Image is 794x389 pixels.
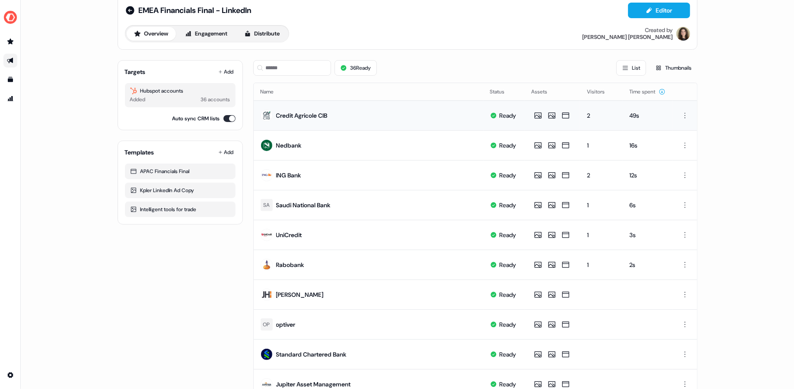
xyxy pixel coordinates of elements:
button: Thumbnails [650,60,698,76]
div: Targets [125,68,146,76]
a: Editor [628,7,690,16]
div: [PERSON_NAME] [276,290,324,299]
div: Templates [125,148,154,157]
button: Distribute [237,27,287,41]
button: Engagement [178,27,235,41]
button: Visitors [587,84,615,100]
th: Assets [524,83,580,100]
a: Go to attribution [3,92,17,106]
div: Ready [500,260,517,269]
button: Add [217,146,236,158]
div: Intelligent tools for trade [130,205,230,214]
div: 2s [629,260,666,269]
div: Rabobank [276,260,304,269]
button: Overview [127,27,176,41]
button: Name [261,84,284,100]
div: Ready [500,380,517,389]
a: Go to integrations [3,368,17,382]
div: APAC Financials Final [130,167,230,176]
div: Nedbank [276,141,302,150]
div: Ready [500,320,517,329]
div: Ready [500,201,517,209]
a: Go to prospects [3,35,17,48]
button: Editor [628,3,690,18]
div: Kpler LinkedIn Ad Copy [130,186,230,195]
div: Ready [500,231,517,239]
div: Ready [500,111,517,120]
img: Alexandra [676,27,690,41]
div: 12s [629,171,666,180]
div: 36 accounts [201,95,230,104]
div: 3s [629,231,666,239]
div: Created by [645,27,673,34]
div: 49s [629,111,666,120]
div: Added [130,95,146,104]
div: Hubspot accounts [130,87,230,95]
div: 2 [587,171,615,180]
span: EMEA Financials Final - LinkedIn [139,5,252,16]
div: [PERSON_NAME] [PERSON_NAME] [583,34,673,41]
div: Credit Agricole CIB [276,111,328,120]
div: SA [263,201,270,209]
div: Ready [500,171,517,180]
div: 1 [587,141,615,150]
div: 1 [587,260,615,269]
div: Ready [500,290,517,299]
div: 2 [587,111,615,120]
div: Ready [500,350,517,359]
div: ING Bank [276,171,301,180]
button: 36Ready [335,60,377,76]
div: Ready [500,141,517,150]
div: Standard Chartered Bank [276,350,347,359]
a: Go to outbound experience [3,54,17,68]
div: 16s [629,141,666,150]
div: UniCredit [276,231,302,239]
div: Jupiter Asset Management [276,380,351,389]
button: List [616,60,646,76]
div: Saudi National Bank [276,201,331,209]
button: Add [217,66,236,78]
label: Auto sync CRM lists [172,114,220,123]
div: optiver [276,320,296,329]
div: 6s [629,201,666,209]
div: 1 [587,231,615,239]
button: Time spent [629,84,666,100]
button: Status [490,84,515,100]
a: Go to templates [3,73,17,87]
div: 1 [587,201,615,209]
div: OP [263,320,270,329]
